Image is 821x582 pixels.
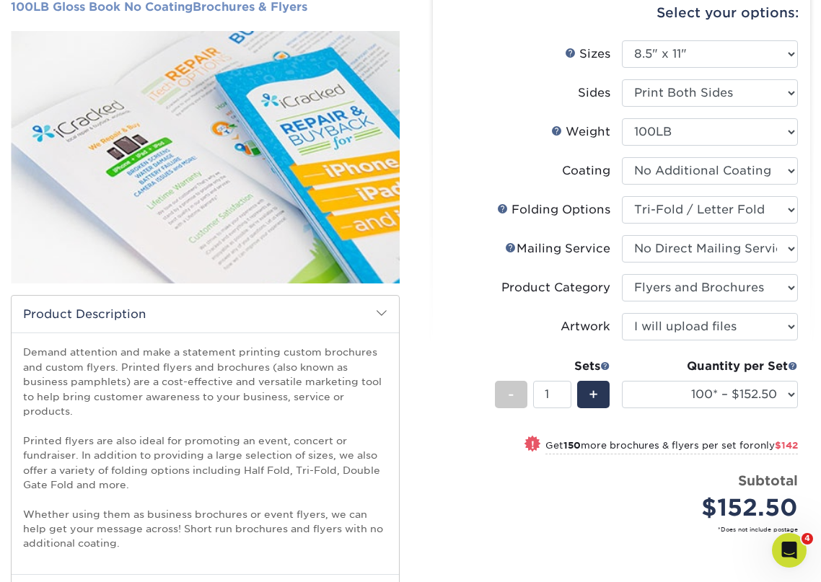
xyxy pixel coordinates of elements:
iframe: Google Customer Reviews [4,538,123,577]
small: Get more brochures & flyers per set for [545,440,798,454]
div: Mailing Service [505,240,610,257]
div: Quantity per Set [622,358,799,375]
div: Sides [578,84,610,102]
p: Demand attention and make a statement printing custom brochures and custom flyers. Printed flyers... [23,345,387,550]
strong: Subtotal [738,472,798,488]
h2: Product Description [12,296,399,332]
span: $142 [775,440,798,451]
div: Coating [562,162,610,180]
small: *Does not include postage [456,525,798,534]
div: Product Category [501,279,610,296]
div: Artwork [561,318,610,335]
img: 100LB Gloss Book<br/>No Coating 01 [11,23,400,292]
div: $152.50 [633,490,799,525]
div: Weight [551,123,610,141]
span: - [508,384,514,405]
div: Folding Options [497,201,610,219]
iframe: Intercom live chat [772,533,807,568]
span: + [589,384,598,405]
strong: 150 [563,440,581,451]
span: ! [531,437,535,452]
div: Sets [495,358,610,375]
span: only [754,440,798,451]
span: 4 [802,533,813,544]
div: Sizes [565,45,610,63]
